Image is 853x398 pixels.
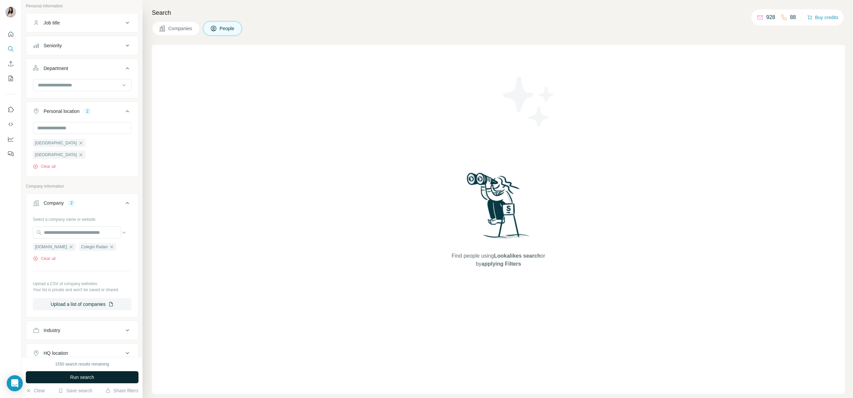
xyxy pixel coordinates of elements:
div: Personal location [44,108,79,115]
div: Department [44,65,68,72]
button: Quick start [5,28,16,40]
div: Industry [44,327,60,334]
span: [GEOGRAPHIC_DATA] [35,140,77,146]
button: Save search [58,387,92,394]
div: Seniority [44,42,62,49]
span: Find people using or by [445,252,552,268]
span: People [220,25,235,32]
span: Run search [70,374,94,381]
button: Enrich CSV [5,58,16,70]
p: 88 [790,13,796,21]
button: Search [5,43,16,55]
button: My lists [5,72,16,84]
div: Open Intercom Messenger [7,375,23,391]
img: Avatar [5,7,16,17]
span: Companies [168,25,193,32]
button: Company2 [26,195,138,214]
div: Company [44,200,64,206]
button: Dashboard [5,133,16,145]
button: Clear all [33,256,56,262]
div: 1550 search results remaining [55,361,109,367]
p: Personal information [26,3,138,9]
p: Upload a CSV of company websites. [33,281,131,287]
p: 928 [766,13,775,21]
div: Select a company name or website [33,214,131,222]
div: Job title [44,19,60,26]
button: Buy credits [807,13,838,22]
button: Job title [26,15,138,31]
button: Run search [26,371,138,383]
p: Your list is private and won't be saved or shared. [33,287,131,293]
h4: Search [152,8,845,17]
button: Clear [26,387,45,394]
span: [GEOGRAPHIC_DATA] [35,152,77,158]
span: Lookalikes search [494,253,541,259]
span: Colegio Radan [81,244,108,250]
div: 2 [83,108,91,114]
div: 2 [68,200,75,206]
div: HQ location [44,350,68,356]
button: Upload a list of companies [33,298,131,310]
button: Department [26,60,138,79]
p: Company information [26,183,138,189]
button: Clear all [33,163,56,170]
button: Seniority [26,38,138,54]
button: Feedback [5,148,16,160]
button: HQ location [26,345,138,361]
span: applying Filters [481,261,521,267]
button: Share filters [105,387,138,394]
button: Personal location2 [26,103,138,122]
img: Surfe Illustration - Stars [499,72,559,132]
button: Use Surfe API [5,118,16,130]
span: [DOMAIN_NAME] [35,244,67,250]
button: Use Surfe on LinkedIn [5,104,16,116]
img: Surfe Illustration - Woman searching with binoculars [464,171,533,246]
button: Industry [26,322,138,338]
